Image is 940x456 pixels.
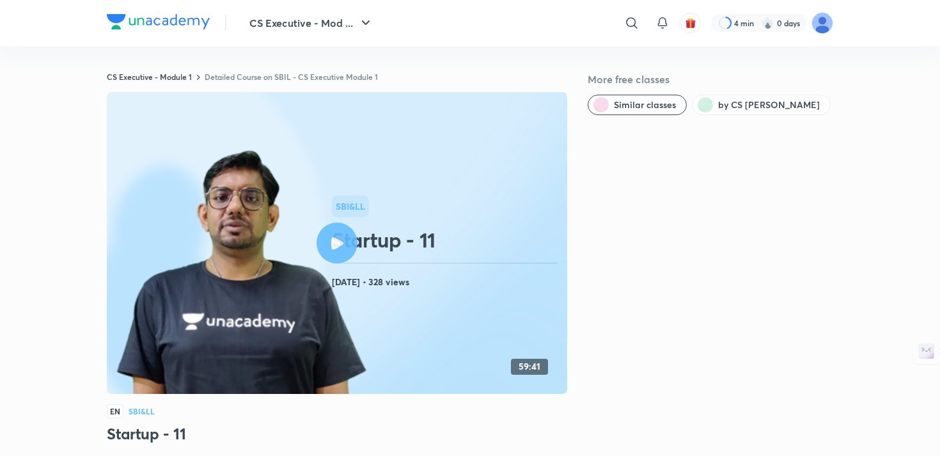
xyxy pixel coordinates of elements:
h4: SBI&LL [129,407,155,415]
a: Detailed Course on SBIL - CS Executive Module 1 [205,72,378,82]
button: by CS Amit Vohra [692,95,831,115]
button: avatar [680,13,701,33]
h4: [DATE] • 328 views [332,274,562,290]
span: Similar classes [614,98,676,111]
h3: Startup - 11 [107,423,567,444]
img: sumit kumar [811,12,833,34]
img: avatar [685,17,696,29]
h5: More free classes [588,72,833,87]
h2: Startup - 11 [332,227,562,253]
img: Company Logo [107,14,210,29]
a: Company Logo [107,14,210,33]
a: CS Executive - Module 1 [107,72,192,82]
button: Similar classes [588,95,687,115]
button: CS Executive - Mod ... [242,10,381,36]
h4: 59:41 [519,361,540,372]
img: streak [762,17,774,29]
span: EN [107,404,123,418]
span: by CS Amit Vohra [718,98,820,111]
